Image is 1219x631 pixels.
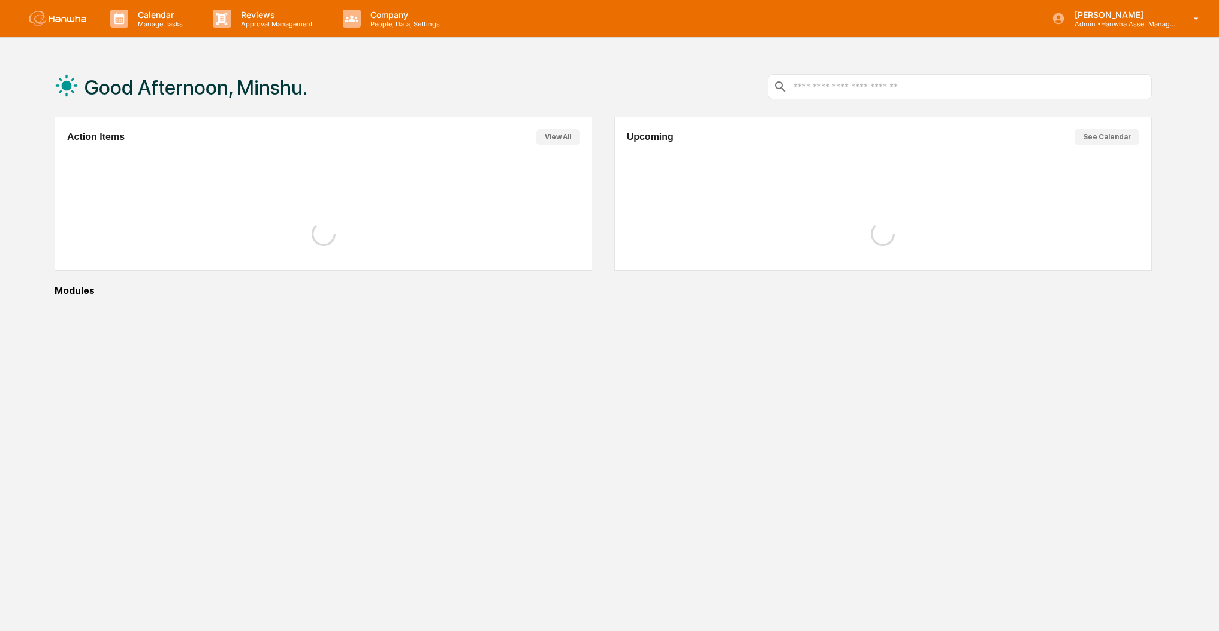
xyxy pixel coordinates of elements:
p: Reviews [231,10,319,20]
p: [PERSON_NAME] [1065,10,1176,20]
h1: Good Afternoon, Minshu. [85,75,307,99]
p: Manage Tasks [128,20,189,28]
p: Calendar [128,10,189,20]
img: logo [29,11,86,26]
p: People, Data, Settings [361,20,446,28]
h2: Action Items [67,132,125,142]
p: Company [361,10,446,20]
div: Modules [55,285,1152,296]
button: See Calendar [1075,129,1139,145]
h2: Upcoming [627,132,674,142]
button: View All [536,129,580,145]
p: Approval Management [231,20,319,28]
p: Admin • Hanwha Asset Management ([GEOGRAPHIC_DATA]) Ltd. [1065,20,1176,28]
